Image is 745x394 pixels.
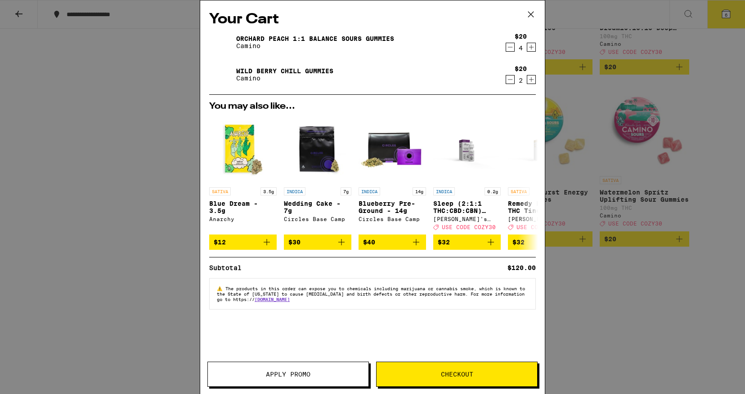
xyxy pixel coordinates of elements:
img: Orchard Peach 1:1 Balance Sours Gummies [209,30,234,55]
div: $20 [515,65,527,72]
span: USE CODE COZY30 [516,224,570,230]
p: INDICA [284,187,305,195]
p: 14g [413,187,426,195]
span: Hi. Need any help? [5,6,65,13]
div: 4 [515,44,527,52]
img: Wild Berry Chill Gummies [209,62,234,87]
a: Open page for Sleep (2:1:1 THC:CBD:CBN) Tincture - 200mg from Mary's Medicinals [433,115,501,235]
p: INDICA [359,187,380,195]
div: $20 [515,33,527,40]
h2: Your Cart [209,9,536,30]
img: Circles Base Camp - Blueberry Pre-Ground - 14g [359,115,426,183]
button: Add to bag [508,235,575,250]
span: $30 [288,239,301,246]
button: Checkout [376,362,538,387]
button: Decrement [506,75,515,84]
span: USE CODE COZY30 [442,224,496,230]
button: Increment [527,75,536,84]
button: Increment [527,43,536,52]
p: Camino [236,42,394,49]
a: Wild Berry Chill Gummies [236,67,333,75]
p: INDICA [433,187,455,195]
div: [PERSON_NAME]'s Medicinals [508,216,575,222]
p: Sleep (2:1:1 THC:CBD:CBN) Tincture - 200mg [433,200,501,214]
button: Apply Promo [207,362,369,387]
a: Open page for Wedding Cake - 7g from Circles Base Camp [284,115,351,235]
a: Open page for Remedy Energy THC Tincture - 1000mg from Mary's Medicinals [508,115,575,235]
img: Mary's Medicinals - Remedy Energy THC Tincture - 1000mg [508,115,575,183]
div: Subtotal [209,265,248,271]
h2: You may also like... [209,102,536,111]
span: Apply Promo [266,371,310,377]
img: Anarchy - Blue Dream - 3.5g [209,115,277,183]
div: $120.00 [507,265,536,271]
p: 3.5g [260,187,277,195]
p: Blue Dream - 3.5g [209,200,277,214]
div: [PERSON_NAME]'s Medicinals [433,216,501,222]
button: Add to bag [433,235,501,250]
p: 0.2g [485,187,501,195]
span: $40 [363,239,375,246]
button: Add to bag [284,235,351,250]
span: The products in this order can expose you to chemicals including marijuana or cannabis smoke, whi... [217,286,525,302]
a: Open page for Blue Dream - 3.5g from Anarchy [209,115,277,235]
button: Add to bag [359,235,426,250]
p: Blueberry Pre-Ground - 14g [359,200,426,214]
span: $32 [512,239,525,246]
span: Checkout [441,371,473,377]
p: SATIVA [508,187,530,195]
p: 7g [341,187,351,195]
img: Mary's Medicinals - Sleep (2:1:1 THC:CBD:CBN) Tincture - 200mg [433,115,501,183]
a: Open page for Blueberry Pre-Ground - 14g from Circles Base Camp [359,115,426,235]
div: 2 [515,77,527,84]
p: Camino [236,75,333,82]
span: ⚠️ [217,286,225,291]
img: Circles Base Camp - Wedding Cake - 7g [284,115,351,183]
p: Remedy Energy THC Tincture - 1000mg [508,200,575,214]
a: [DOMAIN_NAME] [255,297,290,302]
span: $32 [438,239,450,246]
p: Wedding Cake - 7g [284,200,351,214]
button: Decrement [506,43,515,52]
a: Orchard Peach 1:1 Balance Sours Gummies [236,35,394,42]
div: Circles Base Camp [284,216,351,222]
div: Anarchy [209,216,277,222]
div: Circles Base Camp [359,216,426,222]
span: $12 [214,239,226,246]
button: Add to bag [209,235,277,250]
